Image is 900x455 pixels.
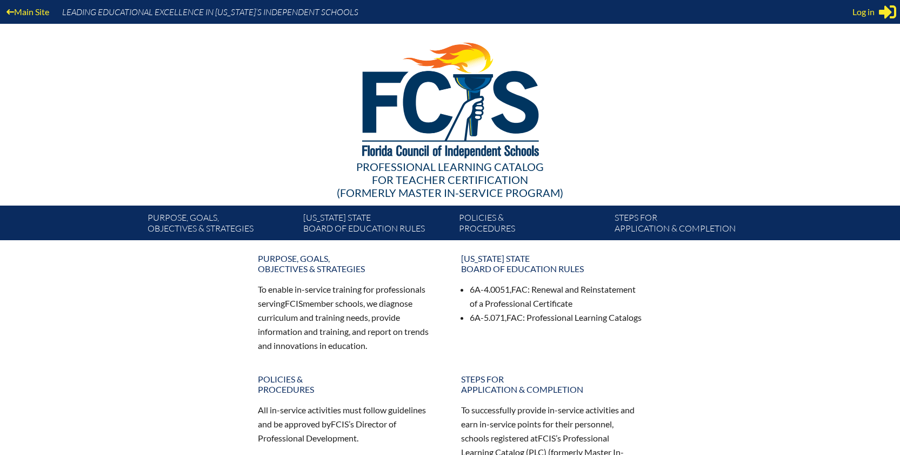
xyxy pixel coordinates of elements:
[538,433,556,443] span: FCIS
[258,403,439,445] p: All in-service activities must follow guidelines and be approved by ’s Director of Professional D...
[299,210,455,240] a: [US_STATE] StateBoard of Education rules
[258,282,439,352] p: To enable in-service training for professionals serving member schools, we diagnose curriculum an...
[852,5,875,18] span: Log in
[372,173,528,186] span: for Teacher Certification
[331,419,349,429] span: FCIS
[455,210,610,240] a: Policies &Procedures
[143,210,299,240] a: Purpose, goals,objectives & strategies
[610,210,766,240] a: Steps forapplication & completion
[338,24,562,172] img: FCISlogo221.eps
[251,249,446,278] a: Purpose, goals,objectives & strategies
[139,160,762,199] div: Professional Learning Catalog (formerly Master In-service Program)
[251,370,446,399] a: Policies &Procedures
[455,370,649,399] a: Steps forapplication & completion
[879,3,896,21] svg: Sign in or register
[470,311,643,325] li: 6A-5.071, : Professional Learning Catalogs
[285,298,303,308] span: FCIS
[470,282,643,311] li: 6A-4.0051, : Renewal and Reinstatement of a Professional Certificate
[2,4,54,19] a: Main Site
[455,249,649,278] a: [US_STATE] StateBoard of Education rules
[506,312,523,322] span: FAC
[511,284,528,294] span: FAC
